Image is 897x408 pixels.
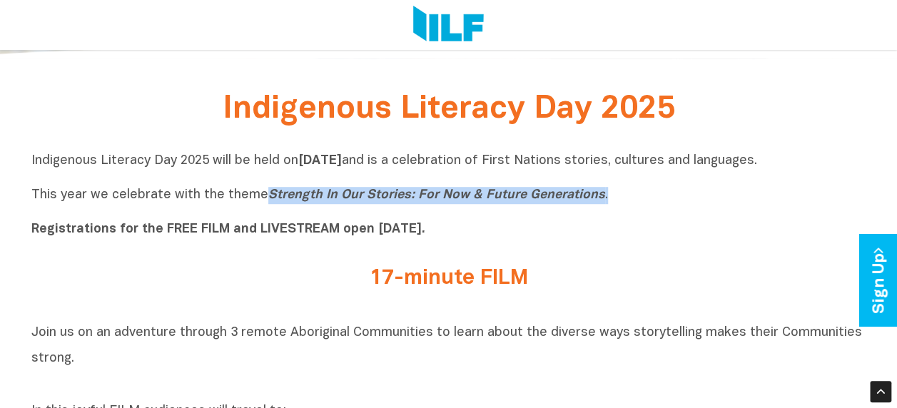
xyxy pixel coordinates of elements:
p: Indigenous Literacy Day 2025 will be held on and is a celebration of First Nations stories, cultu... [31,153,866,238]
i: Strength In Our Stories: For Now & Future Generations [268,189,605,201]
div: Scroll Back to Top [870,381,891,402]
img: Logo [413,6,484,44]
span: Indigenous Literacy Day 2025 [223,95,675,124]
b: [DATE] [298,155,342,167]
span: Join us on an adventure through 3 remote Aboriginal Communities to learn about the diverse ways s... [31,327,862,364]
h2: 17-minute FILM [181,267,716,290]
b: Registrations for the FREE FILM and LIVESTREAM open [DATE]. [31,223,425,235]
